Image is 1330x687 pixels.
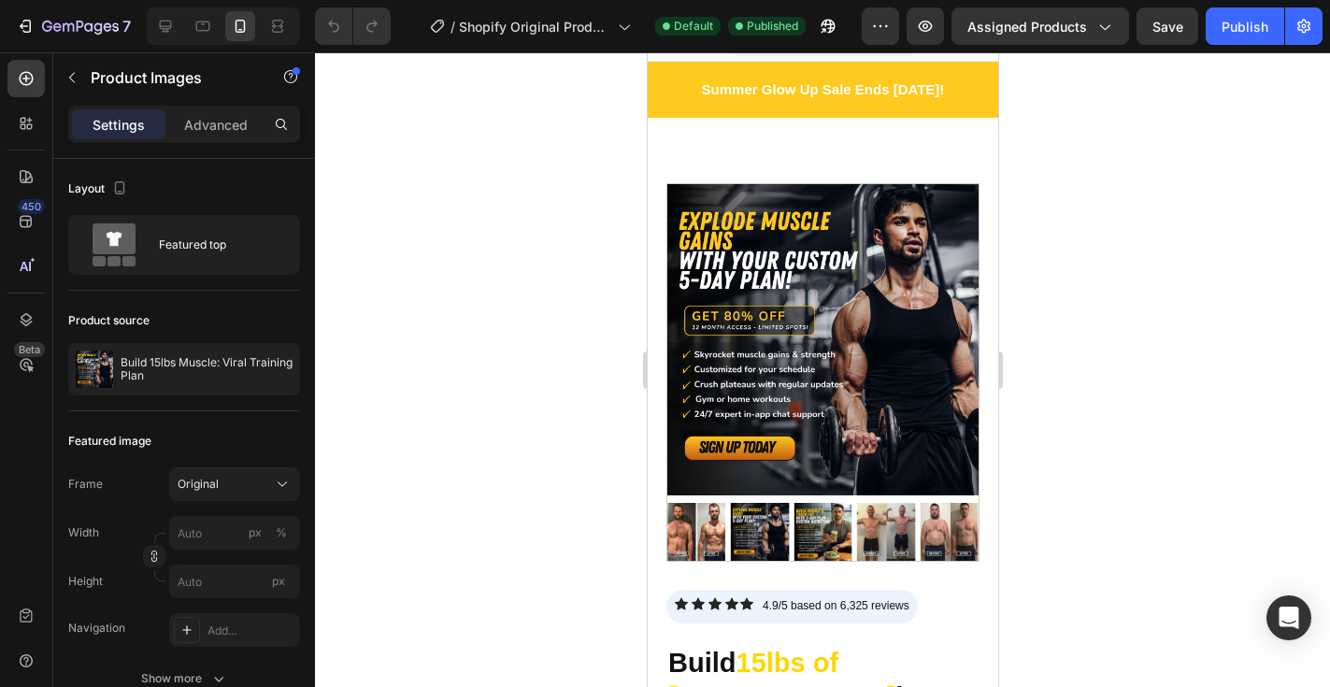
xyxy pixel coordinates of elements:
label: Frame [68,476,103,493]
div: 450 [18,199,45,214]
button: 7 [7,7,139,45]
img: product feature img [76,351,113,388]
button: Publish [1206,7,1284,45]
span: Assigned Products [967,17,1087,36]
input: px [169,565,300,598]
p: Build 15lbs Muscle: Viral Training Plan [121,356,293,382]
div: Undo/Redo [315,7,391,45]
button: Original [169,467,300,501]
span: Published [747,18,798,35]
span: / [450,17,455,36]
label: Height [68,573,103,590]
span: Original [178,476,219,493]
input: px% [169,516,300,550]
div: Featured top [159,223,273,266]
div: Layout [68,177,131,202]
div: Add... [207,623,295,639]
p: Settings [93,115,145,135]
div: Publish [1222,17,1268,36]
button: Save [1137,7,1198,45]
button: Assigned Products [951,7,1129,45]
div: Open Intercom Messenger [1266,595,1311,640]
div: Featured image [68,433,151,450]
span: px [272,574,285,588]
label: Width [68,524,99,541]
button: px [270,522,293,544]
button: % [244,522,266,544]
iframe: Design area [648,52,998,687]
span: Save [1152,19,1183,35]
div: Navigation [68,620,125,637]
p: 7 [122,15,131,37]
p: Product Images [91,66,250,89]
strong: 15lbs of [PERSON_NAME] [21,595,248,661]
div: px [249,524,262,541]
p: Advanced [184,115,248,135]
div: % [276,524,287,541]
div: Product source [68,312,150,329]
span: Default [674,18,713,35]
span: Shopify Original Product Template [459,17,610,36]
div: Beta [14,342,45,357]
